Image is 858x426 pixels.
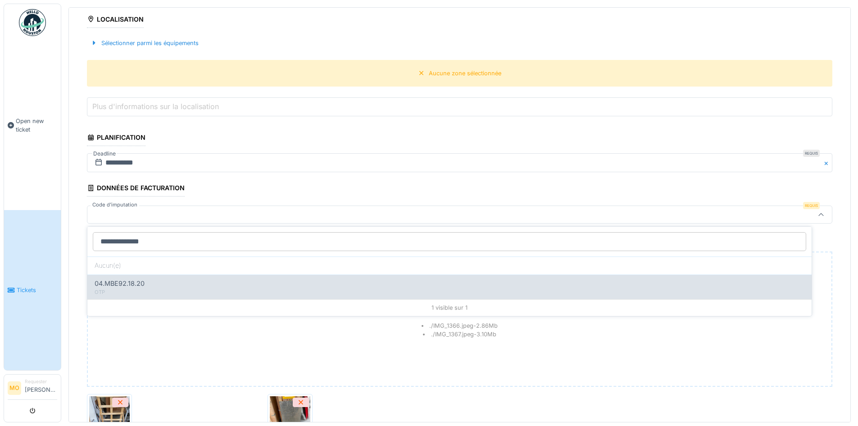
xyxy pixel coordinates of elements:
li: [PERSON_NAME] [25,378,57,398]
label: Code d'imputation [91,201,139,209]
div: OTP [95,289,804,296]
div: Requester [25,378,57,385]
li: ./IMG_1366.jpeg - 2.86 Mb [422,321,498,330]
a: MO Requester[PERSON_NAME] [8,378,57,400]
label: Deadline [92,149,117,159]
div: Aucun(e) [87,257,812,275]
button: Close [822,153,832,172]
label: Plus d'informations sur la localisation [91,101,221,112]
div: Sélectionner parmi les équipements [87,37,202,49]
div: Planification [87,131,145,146]
a: Open new ticket [4,41,61,210]
span: 04.MBE92.18.20 [95,279,145,289]
div: Données de facturation [87,181,185,197]
div: Aucune zone sélectionnée [429,69,501,78]
a: Tickets [4,210,61,371]
div: Requis [803,150,820,157]
span: Tickets [17,286,57,294]
li: ./IMG_1367.jpeg - 3.10 Mb [423,330,496,339]
img: Badge_color-CXgf-gQk.svg [19,9,46,36]
div: Localisation [87,13,144,28]
span: Open new ticket [16,117,57,134]
div: Requis [803,202,820,209]
div: 1 visible sur 1 [87,299,812,316]
li: MO [8,381,21,395]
